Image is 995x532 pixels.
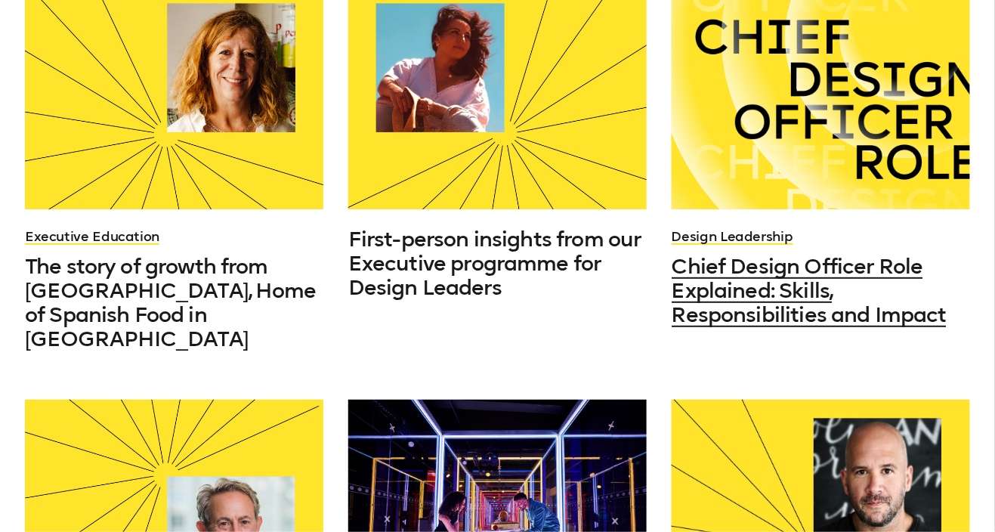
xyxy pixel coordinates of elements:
a: Chief Design Officer Role Explained: Skills, Responsibilities and Impact [672,255,970,327]
span: Chief Design Officer Role Explained: Skills, Responsibilities and Impact [672,254,947,327]
a: The story of growth from [GEOGRAPHIC_DATA], Home of Spanish Food in [GEOGRAPHIC_DATA] [25,255,323,351]
a: Design Leadership [672,228,793,245]
span: The story of growth from [GEOGRAPHIC_DATA], Home of Spanish Food in [GEOGRAPHIC_DATA] [25,254,317,351]
a: Executive Education [25,228,159,245]
span: First-person insights from our Executive programme for Design Leaders [348,227,641,300]
a: First-person insights from our Executive programme for Design Leaders [348,227,647,300]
